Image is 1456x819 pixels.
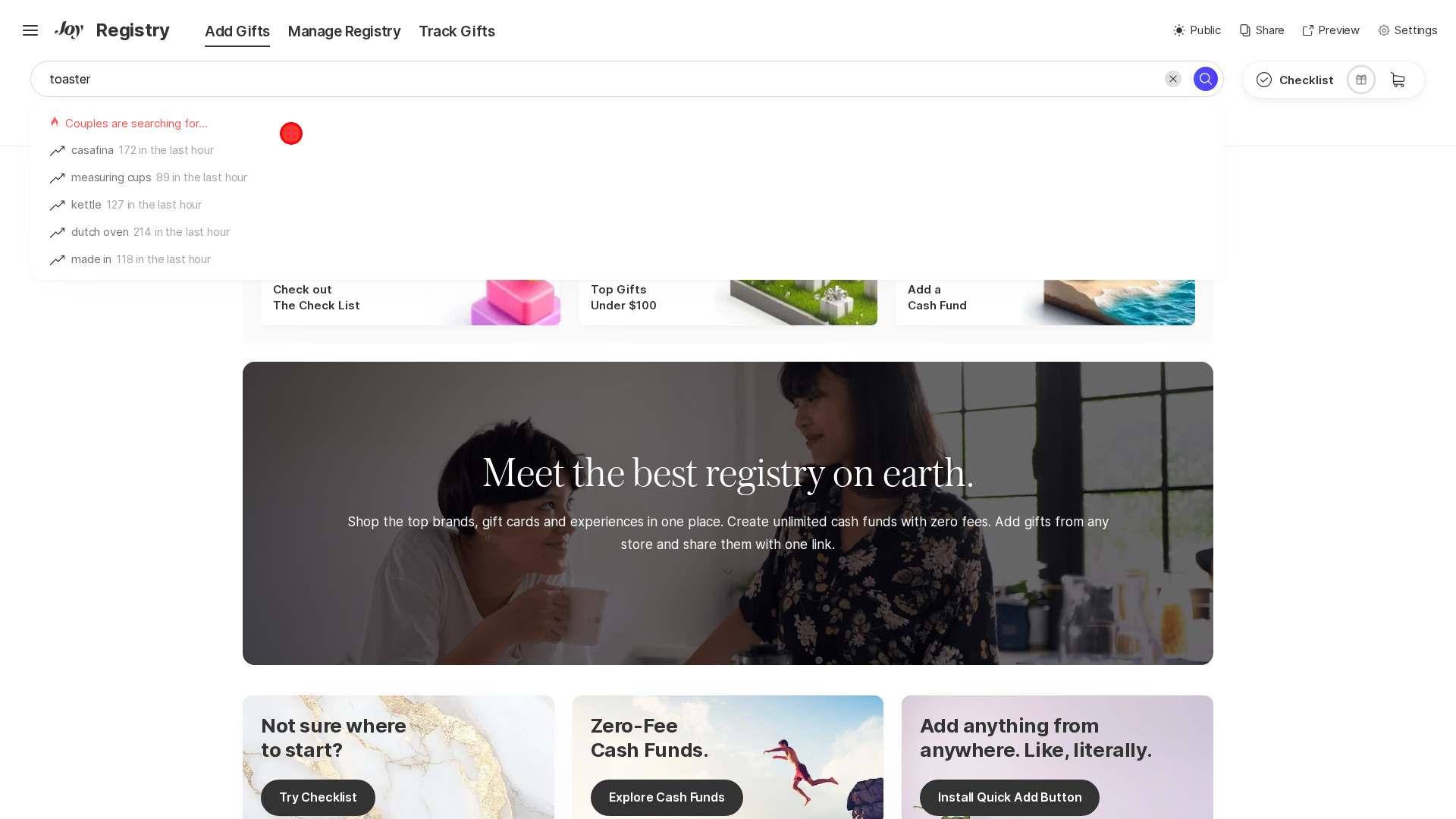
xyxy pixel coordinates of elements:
[1318,22,1360,39] p: Preview
[1194,67,1218,91] button: Search for
[1303,22,1360,39] button: Preview
[71,142,114,160] p: casafina
[908,281,967,313] span: Add a Cash Fund
[591,780,743,816] button: Explore Cash Funds
[156,169,247,187] p: 89 in the last hour
[1173,22,1221,39] button: Public
[482,447,974,498] h1: Meet the best registry on earth.
[273,281,360,313] span: Check out The Check List
[279,21,409,42] div: Manage Registry
[261,780,375,816] button: Try Checklist
[591,281,657,313] span: Top Gifts Under $100
[1243,61,1346,98] button: Checklist
[96,17,170,44] span: Registry
[409,21,504,42] div: Track Gifts
[1395,22,1438,39] p: Settings
[1378,22,1438,39] button: Settings
[1190,22,1221,39] p: Public
[1239,22,1285,39] button: Share
[1165,71,1181,87] button: Clear search
[591,714,743,761] p: Zero-Fee Cash Funds.
[116,251,211,269] p: 118 in the last hour
[65,115,208,131] p: Couples are searching for…
[106,196,202,215] p: 127 in the last hour
[71,251,111,269] p: made in
[118,142,214,160] p: 172 in the last hour
[30,61,1224,97] input: Search brands, products, or paste a URL
[71,169,152,187] p: measuring cups
[261,714,406,761] p: Not sure where to start?
[920,780,1100,816] button: Install Quick Add Button
[1256,22,1285,39] p: Share
[334,510,1122,557] div: Shop the top brands, gift cards and experiences in one place. Create unlimited cash funds with ze...
[133,224,230,242] p: 214 in the last hour
[71,196,102,215] p: kettle
[174,21,279,42] div: Add Gifts
[71,224,129,242] p: dutch oven
[920,714,1152,761] p: Add anything from anywhere. Like, literally.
